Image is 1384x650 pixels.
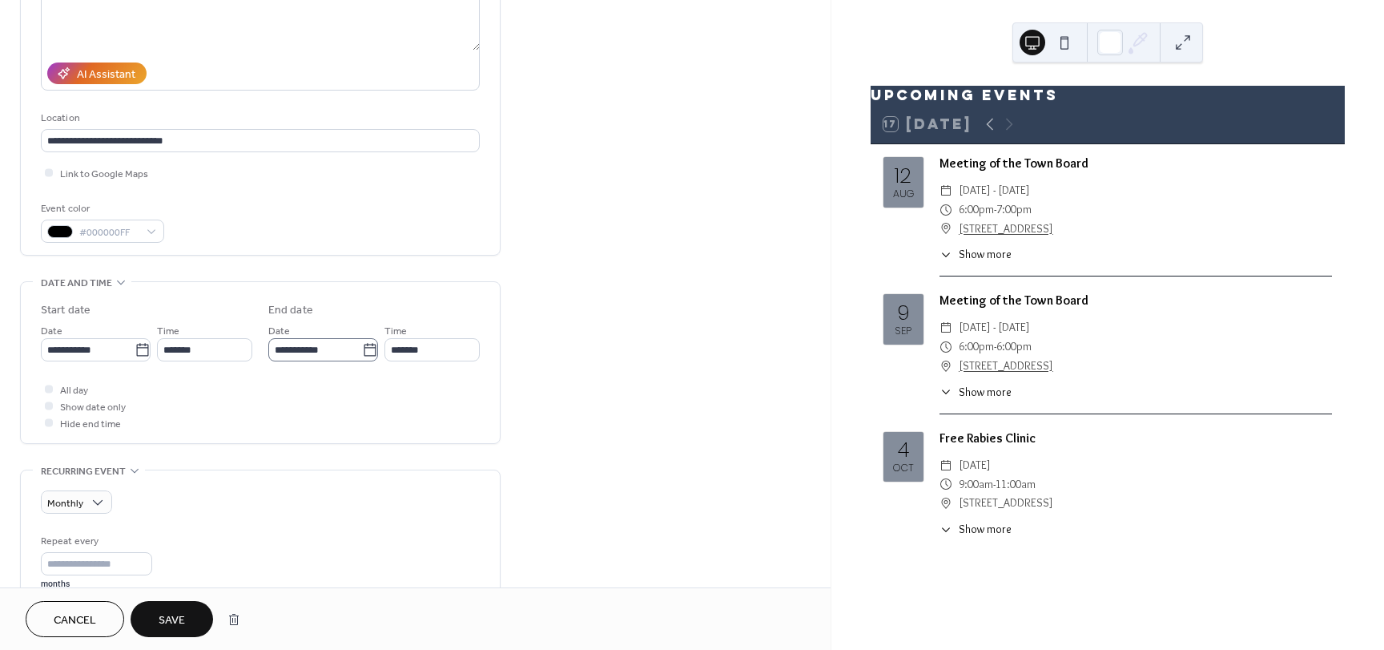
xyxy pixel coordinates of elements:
div: months [41,579,152,590]
div: ​ [939,456,952,475]
span: - [993,475,996,495]
div: Free Rabies Clinic [939,429,1332,448]
span: 9:00am [959,475,993,495]
span: [DATE] - [DATE] [959,181,1030,200]
span: 7:00pm [996,200,1032,220]
span: 6:00pm [959,200,994,220]
a: [STREET_ADDRESS] [959,357,1053,376]
span: - [994,337,996,357]
span: 6:00pm [996,337,1032,357]
div: End date [268,302,313,319]
div: AI Assistant [77,67,135,83]
span: Show more [959,384,1012,401]
span: Recurring event [41,463,126,480]
button: Save [131,601,213,637]
div: Event color [41,200,161,217]
span: Time [157,323,179,340]
div: 12 [895,166,911,186]
span: Date [268,323,290,340]
span: - [994,200,996,220]
div: Meeting of the Town Board [939,154,1332,173]
span: Time [384,323,407,340]
div: Upcoming events [871,86,1345,105]
div: Repeat every [41,533,149,550]
div: Aug [893,189,914,200]
span: 11:00am [996,475,1036,495]
span: Date and time [41,275,112,292]
a: [STREET_ADDRESS] [959,220,1053,239]
div: ​ [939,494,952,513]
div: ​ [939,318,952,337]
div: ​ [939,200,952,220]
div: ​ [939,357,952,376]
span: Cancel [54,612,96,629]
div: ​ [939,384,952,401]
div: ​ [939,181,952,200]
span: Save [159,612,185,629]
div: ​ [939,220,952,239]
span: Monthly [47,495,83,513]
span: [STREET_ADDRESS] [959,494,1053,513]
span: Show more [959,246,1012,263]
span: Link to Google Maps [60,166,148,183]
button: Cancel [26,601,124,637]
div: Location [41,110,477,127]
span: [DATE] - [DATE] [959,318,1030,337]
div: Oct [893,463,914,474]
div: Start date [41,302,91,319]
span: #000000FF [79,224,139,241]
div: 4 [898,440,909,460]
span: All day [60,382,88,399]
span: [DATE] [959,456,991,475]
div: ​ [939,246,952,263]
button: AI Assistant [47,63,147,84]
span: Show date only [60,399,126,416]
button: ​Show more [939,521,1012,538]
div: ​ [939,475,952,495]
div: Sep [895,326,911,337]
span: Date [41,323,62,340]
span: 6:00pm [959,337,994,357]
div: ​ [939,337,952,357]
div: ​ [939,521,952,538]
button: ​Show more [939,384,1012,401]
span: Show more [959,521,1012,538]
div: Meeting of the Town Board [939,291,1332,310]
div: 9 [897,303,910,323]
button: ​Show more [939,246,1012,263]
span: Hide end time [60,416,121,433]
